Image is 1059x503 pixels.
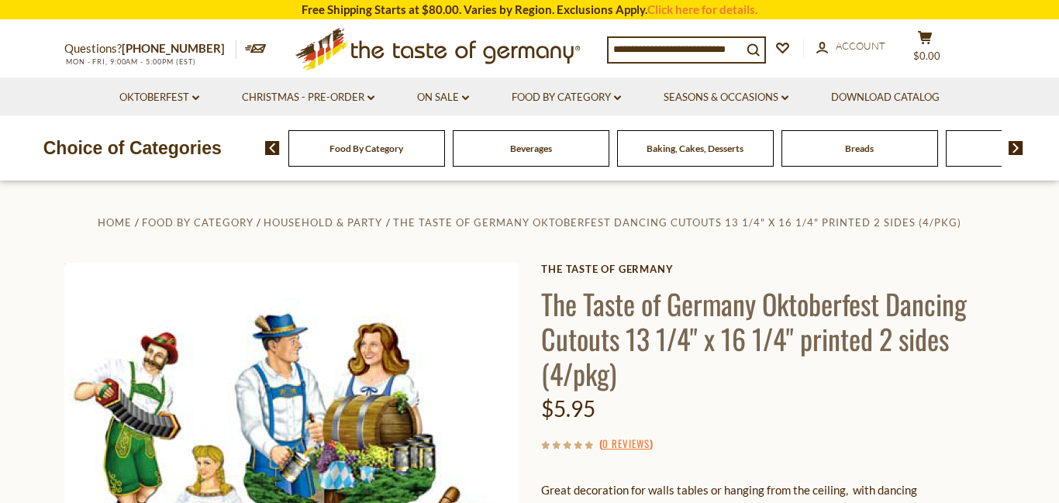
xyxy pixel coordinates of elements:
a: Seasons & Occasions [664,89,788,106]
a: Home [98,216,132,229]
h1: The Taste of Germany Oktoberfest Dancing Cutouts 13 1/4" x 16 1/4" printed 2 sides (4/pkg) [541,286,995,391]
a: Christmas - PRE-ORDER [242,89,374,106]
a: Oktoberfest [119,89,199,106]
a: Baking, Cakes, Desserts [647,143,743,154]
a: Breads [845,143,874,154]
img: previous arrow [265,141,280,155]
span: $5.95 [541,395,595,422]
a: The Taste of Germany [541,263,995,275]
a: Household & Party [264,216,382,229]
a: The Taste of Germany Oktoberfest Dancing Cutouts 13 1/4" x 16 1/4" printed 2 sides (4/pkg) [393,216,961,229]
a: Download Catalog [831,89,940,106]
img: next arrow [1009,141,1023,155]
span: ( ) [599,436,653,451]
a: Beverages [510,143,552,154]
a: [PHONE_NUMBER] [122,41,225,55]
p: Questions? [64,39,236,59]
span: MON - FRI, 9:00AM - 5:00PM (EST) [64,57,196,66]
a: Click here for details. [647,2,757,16]
a: Food By Category [329,143,403,154]
span: Account [836,40,885,52]
a: Food By Category [142,216,254,229]
button: $0.00 [902,30,948,69]
a: Food By Category [512,89,621,106]
a: 0 Reviews [602,436,650,453]
a: Account [816,38,885,55]
a: On Sale [417,89,469,106]
span: $0.00 [913,50,940,62]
